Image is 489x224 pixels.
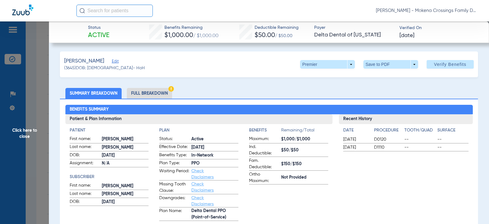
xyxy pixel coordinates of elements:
[191,144,238,151] span: [DATE]
[191,152,238,159] span: In-Network
[70,182,100,190] span: First name:
[437,127,468,136] app-breakdown-title: Surface
[159,168,189,180] span: Waiting Period:
[102,183,149,189] span: [PERSON_NAME]
[12,5,33,15] img: Zuub Logo
[191,208,238,221] span: Delta Dental PPO (Point-of-Service)
[88,31,109,40] span: Active
[159,195,189,207] span: Downgrades:
[363,60,418,69] button: Save to PDF
[281,147,328,154] span: $50/$50
[249,171,279,184] span: Ortho Maximum:
[437,144,468,150] span: --
[88,25,109,31] span: Status
[102,144,149,151] span: [PERSON_NAME]
[79,8,85,13] img: Search Icon
[70,174,149,180] h4: Subscriber
[434,62,466,67] span: Verify Benefits
[70,127,149,134] h4: Patient
[193,33,219,38] span: / $1,000.00
[343,144,369,150] span: [DATE]
[343,136,369,142] span: [DATE]
[70,144,100,151] span: Last name:
[399,32,414,40] span: [DATE]
[70,152,100,159] span: DOB:
[374,136,402,142] span: D0120
[255,32,275,39] span: $50.00
[159,152,189,159] span: Benefits Type:
[281,161,328,167] span: $150/$150
[102,136,149,142] span: [PERSON_NAME]
[281,136,328,142] span: $1,000/$1,000
[255,25,299,31] span: Deductible Remaining
[249,127,281,136] app-breakdown-title: Benefits
[376,8,477,14] span: [PERSON_NAME] - Mokena Crossings Family Dental
[374,127,402,136] app-breakdown-title: Procedure
[102,160,149,167] span: N/A
[65,114,333,124] h3: Patient & Plan Information
[437,127,468,134] h4: Surface
[249,127,281,134] h4: Benefits
[159,160,189,167] span: Plan Type:
[399,25,479,31] span: Verified On
[191,169,214,179] a: Check Disclaimers
[191,160,238,167] span: PPO
[70,199,100,206] span: DOB:
[249,136,279,143] span: Maximum:
[437,136,468,142] span: --
[343,127,369,136] app-breakdown-title: Date
[374,144,402,150] span: D1110
[64,57,104,65] span: [PERSON_NAME]
[191,182,214,192] a: Check Disclaimers
[281,127,328,136] span: Remaining/Total
[70,191,100,198] span: Last name:
[275,34,292,38] span: / $50.00
[159,208,189,221] span: Plan Name:
[65,105,473,115] h2: Benefits Summary
[404,127,435,134] h4: Tooth/Quad
[314,31,394,39] span: Delta Dental of [US_STATE]
[76,5,153,17] input: Search for patients
[102,199,149,205] span: [DATE]
[404,136,435,142] span: --
[404,127,435,136] app-breakdown-title: Tooth/Quad
[159,127,238,134] h4: Plan
[70,160,100,167] span: Assignment:
[127,88,172,99] li: Full Breakdown
[427,60,474,69] button: Verify Benefits
[64,65,145,71] span: (3645) DOB: [DEMOGRAPHIC_DATA] - HoH
[70,136,100,143] span: First name:
[159,181,189,194] span: Missing Tooth Clause:
[281,174,328,181] span: Not Provided
[65,88,122,99] li: Summary Breakdown
[191,136,238,142] span: Active
[164,25,219,31] span: Benefits Remaining
[164,32,193,39] span: $1,000.00
[339,114,472,124] h3: Recent History
[404,144,435,150] span: --
[249,158,279,170] span: Fam. Deductible:
[102,152,149,159] span: [DATE]
[191,196,214,206] a: Check Disclaimers
[343,127,369,134] h4: Date
[374,127,402,134] h4: Procedure
[159,144,189,151] span: Effective Date:
[314,25,394,31] span: Payer
[168,86,174,92] img: Hazard
[112,59,117,65] span: Edit
[102,191,149,197] span: [PERSON_NAME]
[249,144,279,157] span: Ind. Deductible:
[159,136,189,143] span: Status:
[300,60,355,69] button: Premier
